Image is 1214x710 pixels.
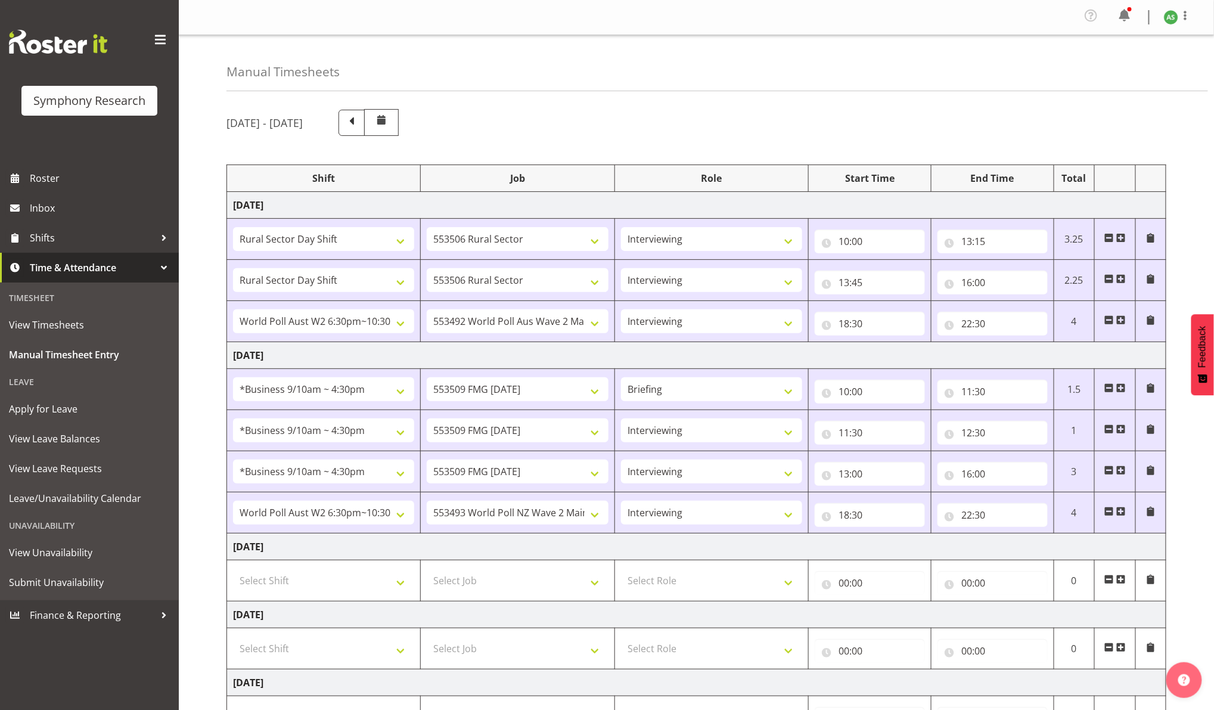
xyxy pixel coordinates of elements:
[3,340,176,370] a: Manual Timesheet Entry
[815,639,925,663] input: Click to select...
[3,513,176,538] div: Unavailability
[937,462,1048,486] input: Click to select...
[9,460,170,478] span: View Leave Requests
[227,669,1166,696] td: [DATE]
[30,199,173,217] span: Inbox
[1178,674,1190,686] img: help-xxl-2.png
[937,230,1048,253] input: Click to select...
[226,116,303,129] h5: [DATE] - [DATE]
[937,503,1048,527] input: Click to select...
[30,606,155,624] span: Finance & Reporting
[227,342,1166,369] td: [DATE]
[937,421,1048,445] input: Click to select...
[9,316,170,334] span: View Timesheets
[1054,492,1095,534] td: 4
[815,171,925,185] div: Start Time
[1054,301,1095,342] td: 4
[1054,219,1095,260] td: 3.25
[3,394,176,424] a: Apply for Leave
[9,30,107,54] img: Rosterit website logo
[937,380,1048,404] input: Click to select...
[1164,10,1178,24] img: ange-steiger11422.jpg
[1054,410,1095,451] td: 1
[9,430,170,448] span: View Leave Balances
[3,454,176,483] a: View Leave Requests
[30,169,173,187] span: Roster
[621,171,802,185] div: Role
[1054,560,1095,602] td: 0
[226,65,340,79] h4: Manual Timesheets
[815,230,925,253] input: Click to select...
[937,271,1048,294] input: Click to select...
[1054,628,1095,669] td: 0
[227,534,1166,560] td: [DATE]
[815,380,925,404] input: Click to select...
[9,544,170,562] span: View Unavailability
[30,229,155,247] span: Shifts
[937,171,1048,185] div: End Time
[815,312,925,336] input: Click to select...
[9,573,170,591] span: Submit Unavailability
[815,503,925,527] input: Click to select...
[9,346,170,364] span: Manual Timesheet Entry
[3,568,176,597] a: Submit Unavailability
[937,571,1048,595] input: Click to select...
[3,370,176,394] div: Leave
[3,286,176,310] div: Timesheet
[815,462,925,486] input: Click to select...
[30,259,155,277] span: Time & Attendance
[815,421,925,445] input: Click to select...
[1054,369,1095,410] td: 1.5
[33,92,145,110] div: Symphony Research
[1054,451,1095,492] td: 3
[1054,260,1095,301] td: 2.25
[233,171,414,185] div: Shift
[427,171,608,185] div: Job
[3,538,176,568] a: View Unavailability
[227,602,1166,628] td: [DATE]
[815,571,925,595] input: Click to select...
[937,312,1048,336] input: Click to select...
[9,400,170,418] span: Apply for Leave
[3,310,176,340] a: View Timesheets
[3,424,176,454] a: View Leave Balances
[1191,314,1214,395] button: Feedback - Show survey
[815,271,925,294] input: Click to select...
[1060,171,1089,185] div: Total
[937,639,1048,663] input: Click to select...
[3,483,176,513] a: Leave/Unavailability Calendar
[227,192,1166,219] td: [DATE]
[9,489,170,507] span: Leave/Unavailability Calendar
[1197,326,1208,368] span: Feedback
